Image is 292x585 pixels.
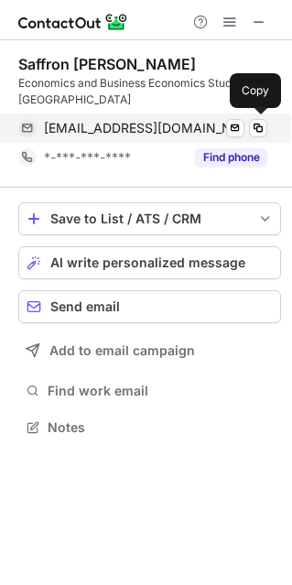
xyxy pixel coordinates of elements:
button: Add to email campaign [18,334,281,367]
button: save-profile-one-click [18,202,281,235]
span: Notes [48,419,274,436]
span: Send email [50,299,120,314]
span: [EMAIL_ADDRESS][DOMAIN_NAME] [44,120,247,136]
div: Economics and Business Economics Student at [GEOGRAPHIC_DATA] [18,75,281,108]
button: Reveal Button [195,148,267,167]
button: AI write personalized message [18,246,281,279]
span: AI write personalized message [50,255,245,270]
button: Send email [18,290,281,323]
button: Find work email [18,378,281,404]
span: Add to email campaign [49,343,195,358]
span: Find work email [48,383,274,399]
img: ContactOut v5.3.10 [18,11,128,33]
button: Notes [18,415,281,440]
div: Saffron [PERSON_NAME] [18,55,196,73]
div: Save to List / ATS / CRM [50,211,249,226]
